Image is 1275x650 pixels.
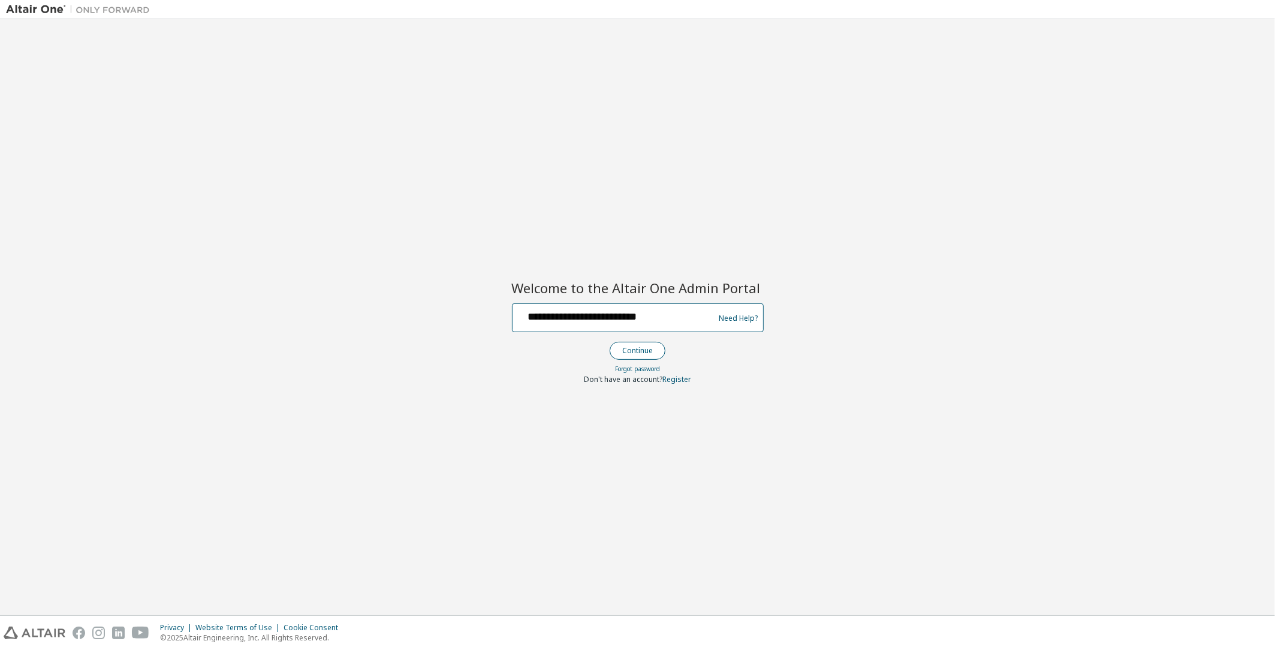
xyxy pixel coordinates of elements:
[4,627,65,639] img: altair_logo.svg
[662,374,691,384] a: Register
[195,623,284,633] div: Website Terms of Use
[112,627,125,639] img: linkedin.svg
[160,623,195,633] div: Privacy
[73,627,85,639] img: facebook.svg
[132,627,149,639] img: youtube.svg
[92,627,105,639] img: instagram.svg
[284,623,345,633] div: Cookie Consent
[584,374,662,384] span: Don't have an account?
[160,633,345,643] p: © 2025 Altair Engineering, Inc. All Rights Reserved.
[615,365,660,373] a: Forgot password
[6,4,156,16] img: Altair One
[610,342,665,360] button: Continue
[512,279,764,296] h2: Welcome to the Altair One Admin Portal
